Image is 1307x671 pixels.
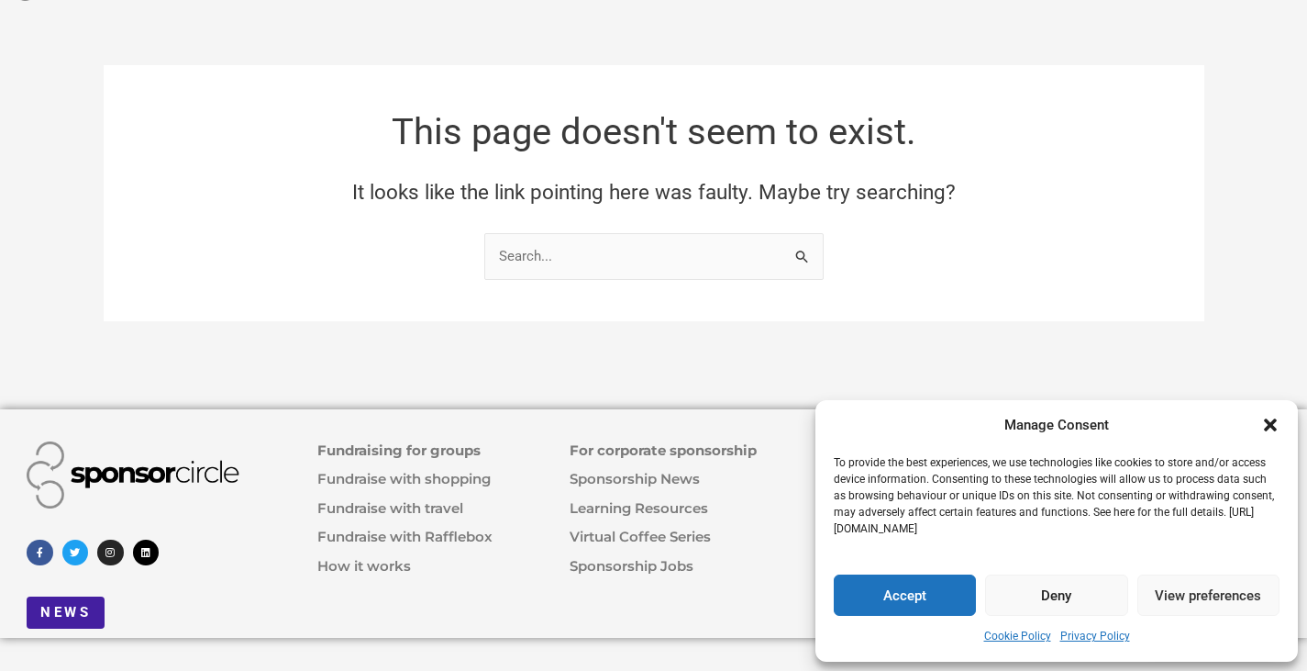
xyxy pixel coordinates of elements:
div: Close dialogue [1261,416,1279,434]
h3: It looks like the link pointing here was faulty. Maybe try searching? [145,179,1163,206]
a: Fundraise with travel [317,499,463,517]
a: For corporate sponsorship [570,442,757,459]
input: Search [782,233,824,271]
button: Accept [834,575,976,616]
a: Learning Resources [570,499,708,517]
p: To provide the best experiences, we use technologies like cookies to store and/or access device i... [834,454,1278,537]
div: Manage Consent [1004,414,1109,437]
img: Sponsor Circle logo [27,442,239,509]
span: NEWS [40,606,91,620]
a: Sponsorship Jobs [570,557,693,575]
a: Fundraise with shopping [317,470,491,487]
a: Virtual Coffee Series [570,528,711,545]
a: Cookie Policy [984,625,1051,648]
a: How it works [317,557,411,575]
button: Deny [985,575,1127,616]
a: Fundraising for groups [317,442,481,459]
button: View preferences [1137,575,1279,616]
a: Privacy Policy [1060,625,1130,648]
input: Search Submit [484,233,824,280]
a: Sponsorship News [570,470,700,487]
h1: This page doesn't seem to exist. [145,106,1163,158]
a: Fundraise with Rafflebox [317,528,493,545]
a: NEWS [27,597,105,629]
